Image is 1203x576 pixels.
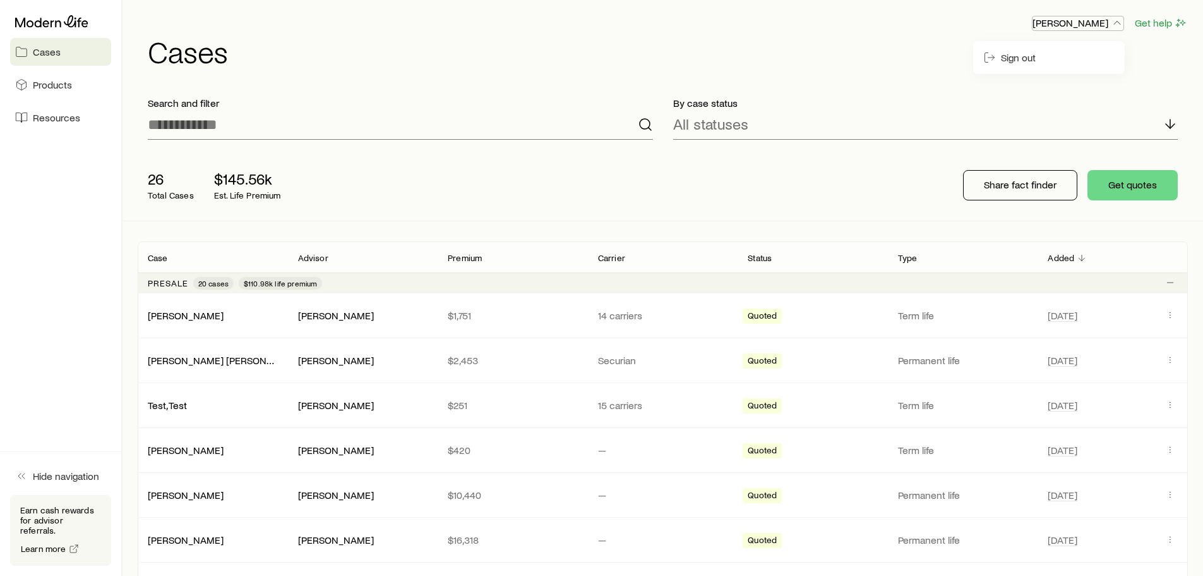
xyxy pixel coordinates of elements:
[598,534,728,546] p: —
[148,444,224,457] div: [PERSON_NAME]
[148,354,278,367] div: [PERSON_NAME] [PERSON_NAME]
[298,309,374,322] div: [PERSON_NAME]
[748,490,777,503] span: Quoted
[448,444,578,457] p: $420
[898,253,918,263] p: Type
[148,97,653,109] p: Search and filter
[984,178,1056,191] p: Share fact finder
[10,495,111,566] div: Earn cash rewards for advisor referrals.Learn more
[10,71,111,99] a: Products
[598,444,728,457] p: —
[20,505,101,536] p: Earn cash rewards for advisor referrals.
[1048,399,1077,412] span: [DATE]
[978,46,1120,69] button: Sign out
[748,400,777,414] span: Quoted
[148,399,187,411] a: Test, Test
[33,470,99,482] span: Hide navigation
[598,354,728,367] p: Securian
[448,309,578,322] p: $1,751
[1032,16,1123,29] p: [PERSON_NAME]
[10,462,111,490] button: Hide navigation
[214,190,281,200] p: Est. Life Premium
[748,253,772,263] p: Status
[198,278,229,288] span: 20 cases
[298,354,374,367] div: [PERSON_NAME]
[148,489,224,502] div: [PERSON_NAME]
[448,354,578,367] p: $2,453
[148,253,168,263] p: Case
[33,111,80,124] span: Resources
[148,489,224,501] a: [PERSON_NAME]
[148,36,1188,66] h1: Cases
[33,78,72,91] span: Products
[1048,309,1077,322] span: [DATE]
[298,399,374,412] div: [PERSON_NAME]
[298,253,328,263] p: Advisor
[1087,170,1178,200] button: Get quotes
[748,355,777,369] span: Quoted
[148,309,224,321] a: [PERSON_NAME]
[244,278,317,288] span: $110.98k life premium
[148,309,224,322] div: [PERSON_NAME]
[1048,354,1077,367] span: [DATE]
[1048,534,1077,546] span: [DATE]
[148,444,224,456] a: [PERSON_NAME]
[298,534,374,547] div: [PERSON_NAME]
[148,278,188,288] p: Presale
[748,535,777,548] span: Quoted
[898,354,1028,367] p: Permanent life
[298,444,374,457] div: [PERSON_NAME]
[448,399,578,412] p: $251
[1048,253,1074,263] p: Added
[10,38,111,66] a: Cases
[448,534,578,546] p: $16,318
[1032,16,1124,31] button: [PERSON_NAME]
[673,97,1178,109] p: By case status
[898,309,1028,322] p: Term life
[148,534,224,547] div: [PERSON_NAME]
[598,309,728,322] p: 14 carriers
[1048,444,1077,457] span: [DATE]
[148,170,194,188] p: 26
[898,444,1028,457] p: Term life
[748,445,777,458] span: Quoted
[1048,489,1077,501] span: [DATE]
[148,399,187,412] div: Test, Test
[33,46,61,58] span: Cases
[298,489,374,502] div: [PERSON_NAME]
[898,489,1028,501] p: Permanent life
[10,104,111,132] a: Resources
[1134,16,1188,30] button: Get help
[148,534,224,546] a: [PERSON_NAME]
[448,253,482,263] p: Premium
[148,354,302,366] a: [PERSON_NAME] [PERSON_NAME]
[598,253,625,263] p: Carrier
[963,170,1077,200] button: Share fact finder
[21,544,66,553] span: Learn more
[148,190,194,200] p: Total Cases
[673,115,748,133] p: All statuses
[598,399,728,412] p: 15 carriers
[214,170,281,188] p: $145.56k
[898,399,1028,412] p: Term life
[1001,51,1036,64] span: Sign out
[748,310,777,324] span: Quoted
[898,534,1028,546] p: Permanent life
[448,489,578,501] p: $10,440
[598,489,728,501] p: —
